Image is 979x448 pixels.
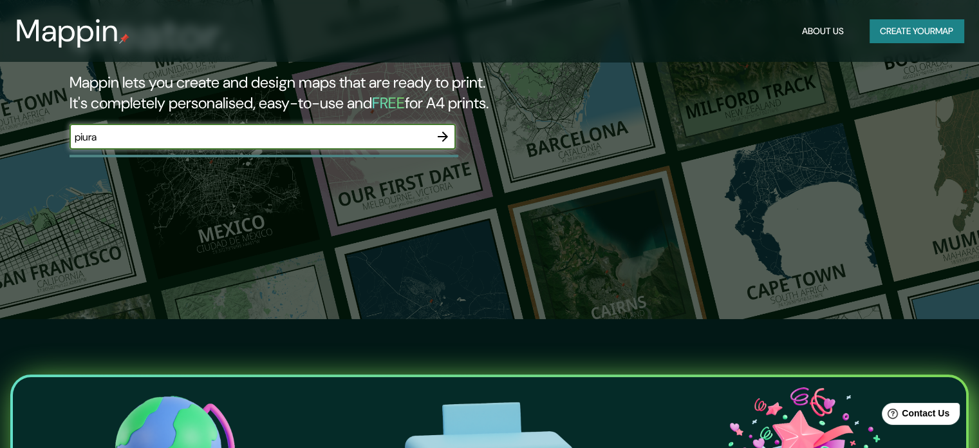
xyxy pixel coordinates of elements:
[15,13,119,49] h3: Mappin
[372,93,405,113] h5: FREE
[797,19,849,43] button: About Us
[864,398,965,434] iframe: Help widget launcher
[70,130,430,144] input: Choose your favourite place
[870,19,964,43] button: Create yourmap
[119,34,129,44] img: mappin-pin
[70,72,559,113] h2: Mappin lets you create and design maps that are ready to print. It's completely personalised, eas...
